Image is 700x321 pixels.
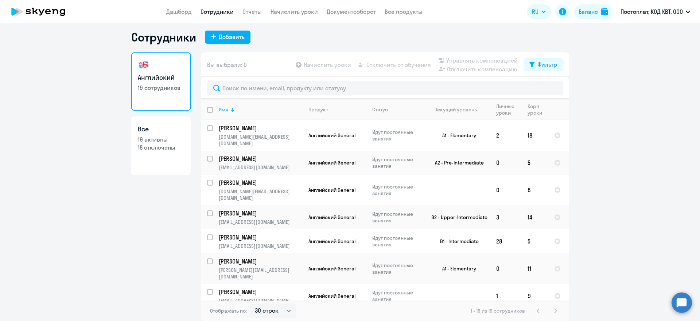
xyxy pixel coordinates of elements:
[219,155,301,163] p: [PERSON_NAME]
[490,284,522,308] td: 1
[522,151,548,175] td: 5
[490,229,522,253] td: 28
[385,8,423,15] a: Все продукты
[574,4,612,19] button: Балансbalance
[527,4,551,19] button: RU
[423,205,490,229] td: B2 - Upper-Intermediate
[532,7,538,16] span: RU
[308,106,328,113] div: Продукт
[219,179,301,187] p: [PERSON_NAME]
[496,103,515,116] div: Личные уроки
[219,164,302,171] p: [EMAIL_ADDRESS][DOMAIN_NAME]
[242,8,262,15] a: Отчеты
[308,106,366,113] div: Продукт
[219,257,301,265] p: [PERSON_NAME]
[308,214,355,221] span: Английский General
[372,106,422,113] div: Статус
[372,129,422,142] p: Идут постоянные занятия
[537,60,557,69] div: Фильтр
[490,175,522,205] td: 0
[131,52,191,111] a: Английский19 сотрудников
[522,284,548,308] td: 9
[219,188,302,201] p: [DOMAIN_NAME][EMAIL_ADDRESS][DOMAIN_NAME]
[471,308,525,314] span: 1 - 19 из 19 сотрудников
[207,81,563,95] input: Поиск по имени, email, продукту или статусу
[219,243,302,249] p: [EMAIL_ADDRESS][DOMAIN_NAME]
[138,143,184,151] p: 18 отключены
[327,8,376,15] a: Документооборот
[601,8,608,15] img: balance
[219,124,302,132] a: [PERSON_NAME]
[490,151,522,175] td: 0
[201,8,234,15] a: Сотрудники
[219,209,301,217] p: [PERSON_NAME]
[372,211,422,224] p: Идут постоянные занятия
[522,120,548,151] td: 18
[219,179,302,187] a: [PERSON_NAME]
[138,84,184,92] p: 19 сотрудников
[617,3,694,20] button: Постоплат, КОД КВТ, ООО
[219,288,302,296] a: [PERSON_NAME]
[435,106,477,113] div: Текущий уровень
[308,132,355,139] span: Английский General
[219,288,301,296] p: [PERSON_NAME]
[522,205,548,229] td: 14
[308,293,355,299] span: Английский General
[522,253,548,284] td: 11
[372,156,422,169] p: Идут постоянные занятия
[490,120,522,151] td: 2
[138,124,184,134] h3: Все
[490,205,522,229] td: 3
[528,103,548,116] div: Корп. уроки
[138,59,149,71] img: english
[522,175,548,205] td: 8
[219,297,302,304] p: [EMAIL_ADDRESS][DOMAIN_NAME]
[372,262,422,275] p: Идут постоянные занятия
[428,106,490,113] div: Текущий уровень
[219,155,302,163] a: [PERSON_NAME]
[219,106,302,113] div: Имя
[207,60,247,69] span: Вы выбрали: 0
[308,187,355,193] span: Английский General
[308,238,355,245] span: Английский General
[219,219,302,225] p: [EMAIL_ADDRESS][DOMAIN_NAME]
[271,8,318,15] a: Начислить уроки
[621,7,683,16] p: Постоплат, КОД КВТ, ООО
[308,159,355,166] span: Английский General
[423,229,490,253] td: B1 - Intermediate
[372,235,422,248] p: Идут постоянные занятия
[219,134,302,147] p: [DOMAIN_NAME][EMAIL_ADDRESS][DOMAIN_NAME]
[219,233,301,241] p: [PERSON_NAME]
[219,124,301,132] p: [PERSON_NAME]
[308,265,355,272] span: Английский General
[372,289,422,302] p: Идут постоянные занятия
[528,103,542,116] div: Корп. уроки
[423,151,490,175] td: A2 - Pre-Intermediate
[166,8,192,15] a: Дашборд
[372,106,388,113] div: Статус
[219,106,228,113] div: Имя
[205,31,250,44] button: Добавить
[131,30,196,44] h1: Сотрудники
[210,308,247,314] span: Отображать по:
[219,209,302,217] a: [PERSON_NAME]
[138,135,184,143] p: 19 активны
[490,253,522,284] td: 0
[219,32,245,41] div: Добавить
[522,229,548,253] td: 5
[219,267,302,280] p: [PERSON_NAME][EMAIL_ADDRESS][DOMAIN_NAME]
[423,120,490,151] td: A1 - Elementary
[219,257,302,265] a: [PERSON_NAME]
[138,73,184,82] h3: Английский
[579,7,598,16] div: Баланс
[423,253,490,284] td: A1 - Elementary
[524,58,563,71] button: Фильтр
[372,183,422,197] p: Идут постоянные занятия
[496,103,521,116] div: Личные уроки
[219,233,302,241] a: [PERSON_NAME]
[131,116,191,175] a: Все19 активны18 отключены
